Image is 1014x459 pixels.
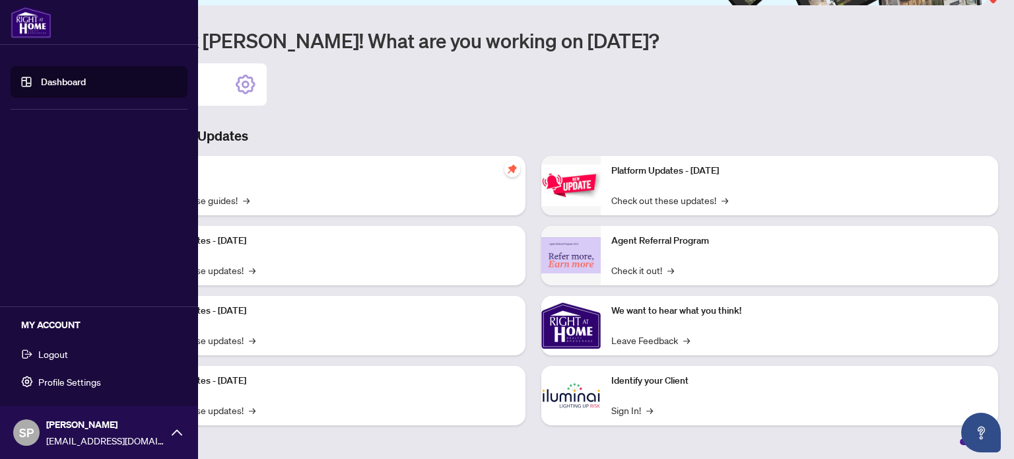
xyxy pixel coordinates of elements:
[611,374,988,388] p: Identify your Client
[38,371,101,392] span: Profile Settings
[667,263,674,277] span: →
[504,161,520,177] span: pushpin
[38,343,68,365] span: Logout
[69,127,998,145] h3: Brokerage & Industry Updates
[11,343,187,365] button: Logout
[139,304,515,318] p: Platform Updates - [DATE]
[46,417,165,432] span: [PERSON_NAME]
[961,413,1001,452] button: Open asap
[11,7,51,38] img: logo
[249,403,255,417] span: →
[611,403,653,417] a: Sign In!→
[21,318,187,332] h5: MY ACCOUNT
[46,433,165,448] span: [EMAIL_ADDRESS][DOMAIN_NAME]
[19,423,34,442] span: SP
[541,366,601,425] img: Identify your Client
[69,28,998,53] h1: Welcome back [PERSON_NAME]! What are you working on [DATE]?
[611,304,988,318] p: We want to hear what you think!
[722,193,728,207] span: →
[249,333,255,347] span: →
[541,164,601,206] img: Platform Updates - June 23, 2025
[611,234,988,248] p: Agent Referral Program
[139,234,515,248] p: Platform Updates - [DATE]
[683,333,690,347] span: →
[11,371,187,393] button: Profile Settings
[243,193,250,207] span: →
[41,76,86,88] a: Dashboard
[139,374,515,388] p: Platform Updates - [DATE]
[646,403,653,417] span: →
[249,263,255,277] span: →
[611,263,674,277] a: Check it out!→
[541,296,601,355] img: We want to hear what you think!
[611,193,728,207] a: Check out these updates!→
[139,164,515,178] p: Self-Help
[611,333,690,347] a: Leave Feedback→
[611,164,988,178] p: Platform Updates - [DATE]
[541,237,601,273] img: Agent Referral Program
